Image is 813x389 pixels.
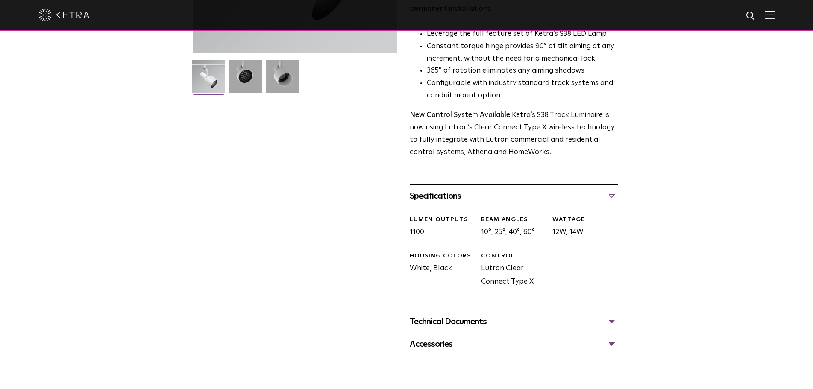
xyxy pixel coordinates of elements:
div: 10°, 25°, 40°, 60° [475,216,546,239]
li: Configurable with industry standard track systems and conduit mount option [427,77,618,102]
img: Hamburger%20Nav.svg [765,11,775,19]
img: search icon [745,11,756,21]
div: HOUSING COLORS [410,252,475,260]
div: 1100 [403,216,475,239]
img: 9e3d97bd0cf938513d6e [266,60,299,99]
div: CONTROL [481,252,546,260]
li: Leverage the full feature set of Ketra’s S38 LED Lamp [427,28,618,41]
strong: New Control System Available: [410,111,512,119]
div: BEAM ANGLES [481,216,546,224]
div: WATTAGE [552,216,617,224]
div: Accessories [410,337,618,351]
li: 365° of rotation eliminates any aiming shadows [427,65,618,77]
img: ketra-logo-2019-white [38,9,90,21]
div: LUMEN OUTPUTS [410,216,475,224]
p: Ketra’s S38 Track Luminaire is now using Lutron’s Clear Connect Type X wireless technology to ful... [410,109,618,159]
div: Specifications [410,189,618,203]
img: 3b1b0dc7630e9da69e6b [229,60,262,99]
div: 12W, 14W [546,216,617,239]
div: Technical Documents [410,315,618,328]
div: White, Black [403,252,475,289]
img: S38-Track-Luminaire-2021-Web-Square [192,60,225,99]
div: Lutron Clear Connect Type X [475,252,546,289]
li: Constant torque hinge provides 90° of tilt aiming at any increment, without the need for a mechan... [427,41,618,65]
